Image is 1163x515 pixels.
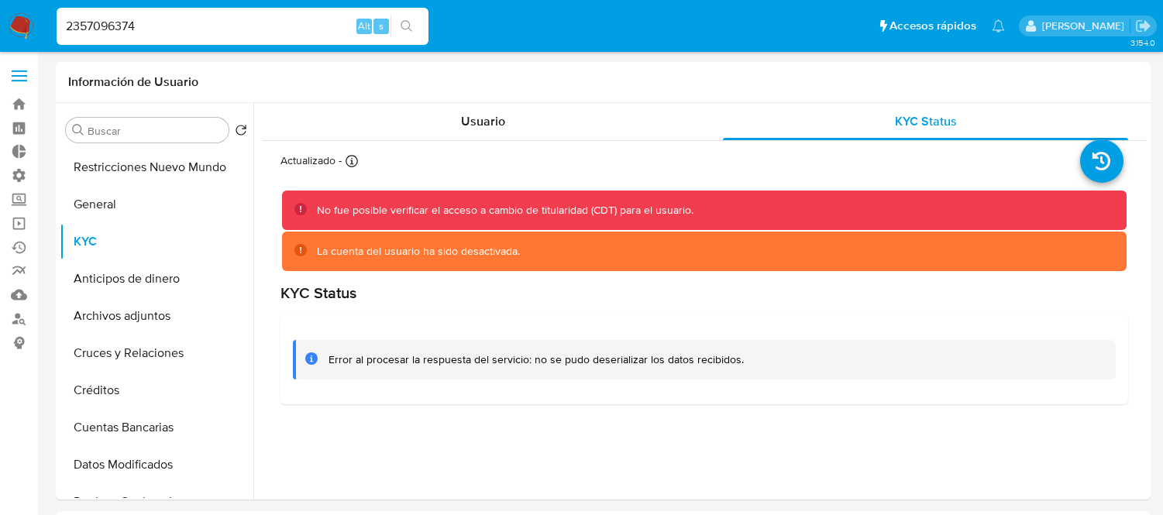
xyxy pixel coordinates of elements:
button: Volver al orden por defecto [235,124,247,141]
p: Actualizado - [280,153,342,168]
h1: Información de Usuario [68,74,198,90]
p: zoe.breuer@mercadolibre.com [1042,19,1130,33]
a: Salir [1135,18,1151,34]
button: Anticipos de dinero [60,260,253,297]
button: Cruces y Relaciones [60,335,253,372]
button: search-icon [391,15,422,37]
button: Cuentas Bancarias [60,409,253,446]
a: Notificaciones [992,19,1005,33]
span: Alt [358,19,370,33]
span: Accesos rápidos [889,18,976,34]
button: Restricciones Nuevo Mundo [60,149,253,186]
button: Buscar [72,124,84,136]
button: KYC [60,223,253,260]
button: Datos Modificados [60,446,253,483]
button: Archivos adjuntos [60,297,253,335]
span: Usuario [461,112,505,130]
span: KYC Status [895,112,957,130]
button: Créditos [60,372,253,409]
input: Buscar [88,124,222,138]
button: General [60,186,253,223]
input: Buscar usuario o caso... [57,16,428,36]
span: s [379,19,384,33]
